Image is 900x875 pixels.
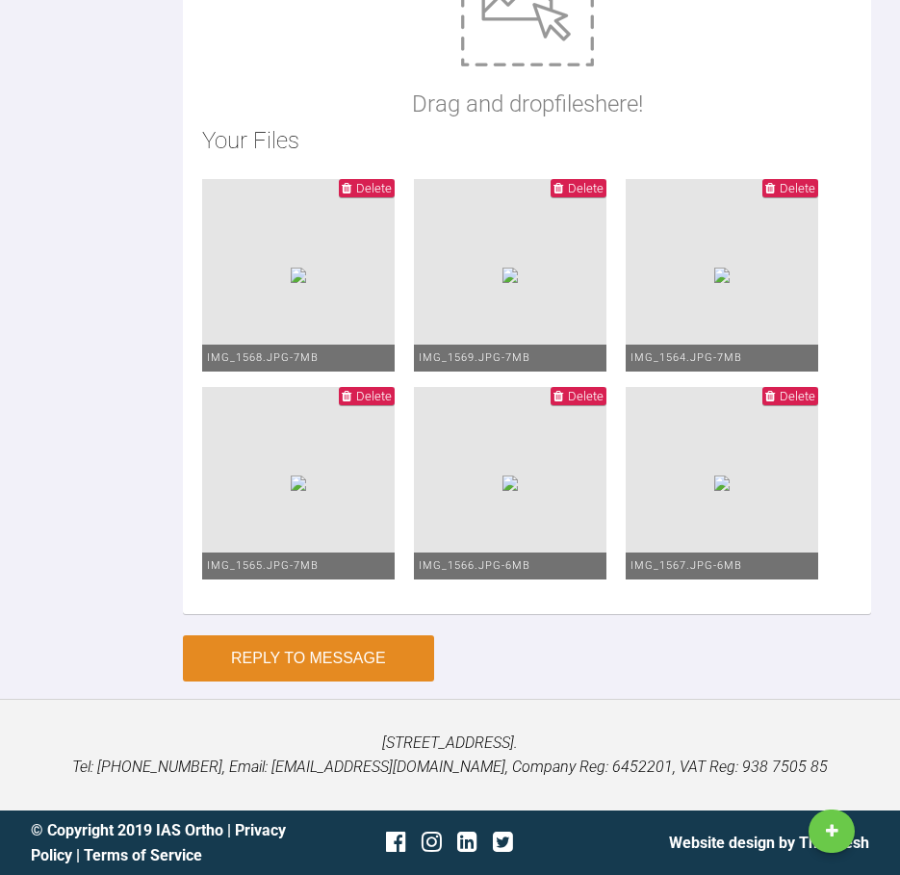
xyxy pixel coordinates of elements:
img: c7118c4c-f87e-45f6-8d47-60ee61953662 [714,268,730,283]
span: Delete [568,181,604,195]
img: 6d8b4b18-0888-479e-94b6-32f23fb6475e [291,476,306,491]
span: IMG_1564.JPG - 7MB [630,351,742,364]
span: IMG_1567.JPG - 6MB [630,559,742,572]
p: [STREET_ADDRESS]. Tel: [PHONE_NUMBER], Email: [EMAIL_ADDRESS][DOMAIN_NAME], Company Reg: 6452201,... [31,731,869,780]
button: Reply to Message [183,635,434,682]
span: IMG_1568.JPG - 7MB [207,351,319,364]
span: Delete [780,181,815,195]
a: Privacy Policy [31,821,286,864]
span: IMG_1569.JPG - 7MB [419,351,530,364]
span: Delete [568,389,604,403]
div: © Copyright 2019 IAS Ortho | | [31,818,310,867]
h2: Your Files [202,122,852,159]
img: da8d78e7-ad39-44f7-9f4f-1b3296b4c2a4 [502,476,518,491]
img: 5f43e91a-9345-418f-a8a9-3e96ce20a6d4 [714,476,730,491]
p: Drag and drop files here! [412,86,643,122]
img: dee15c69-8f42-47d9-80eb-3ccef24d3bc3 [291,268,306,283]
span: Delete [356,181,392,195]
img: 228b25ce-88c2-4e06-96e0-708800b82596 [502,268,518,283]
span: IMG_1565.JPG - 7MB [207,559,319,572]
a: Website design by The Fresh [669,834,869,852]
a: Terms of Service [84,846,202,864]
a: New Case [809,810,855,854]
span: Delete [780,389,815,403]
span: IMG_1566.JPG - 6MB [419,559,530,572]
span: Delete [356,389,392,403]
